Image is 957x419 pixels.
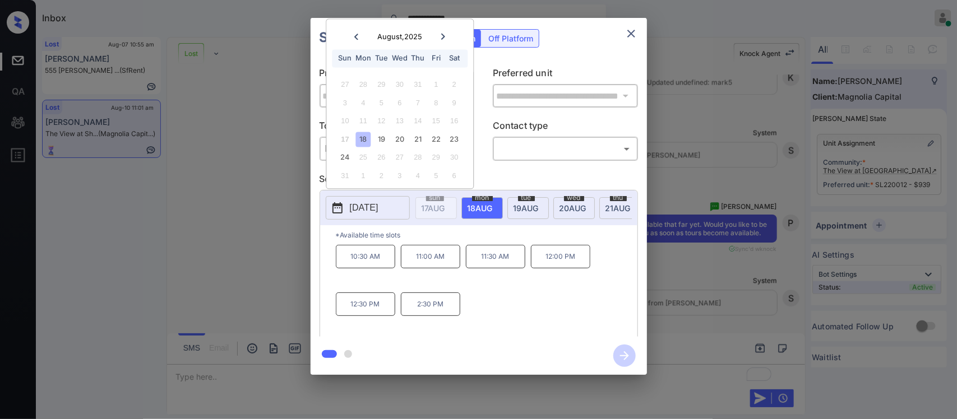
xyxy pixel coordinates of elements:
[320,172,638,190] p: Select slot
[336,225,637,245] p: *Available time slots
[410,114,426,129] div: Not available Thursday, August 14th, 2025
[350,201,378,215] p: [DATE]
[338,77,353,92] div: Not available Sunday, July 27th, 2025
[410,95,426,110] div: Not available Thursday, August 7th, 2025
[374,77,389,92] div: Not available Tuesday, July 29th, 2025
[338,132,353,147] div: Not available Sunday, August 17th, 2025
[447,132,462,147] div: Choose Saturday, August 23rd, 2025
[392,95,407,110] div: Not available Wednesday, August 6th, 2025
[447,114,462,129] div: Not available Saturday, August 16th, 2025
[392,150,407,165] div: Not available Wednesday, August 27th, 2025
[355,51,371,66] div: Mon
[336,292,395,316] p: 12:30 PM
[392,168,407,183] div: Not available Wednesday, September 3rd, 2025
[410,51,426,66] div: Thu
[507,197,549,219] div: date-select
[355,77,371,92] div: Not available Monday, July 28th, 2025
[553,197,595,219] div: date-select
[311,18,425,57] h2: Schedule Tour
[330,76,469,185] div: month 2025-08
[428,77,443,92] div: Not available Friday, August 1st, 2025
[428,51,443,66] div: Fri
[392,114,407,129] div: Not available Wednesday, August 13th, 2025
[338,51,353,66] div: Sun
[355,168,371,183] div: Not available Monday, September 1st, 2025
[599,197,641,219] div: date-select
[605,203,631,213] span: 21 AUG
[374,95,389,110] div: Not available Tuesday, August 5th, 2025
[392,51,407,66] div: Wed
[410,150,426,165] div: Not available Thursday, August 28th, 2025
[355,150,371,165] div: Not available Monday, August 25th, 2025
[326,196,410,220] button: [DATE]
[531,245,590,268] p: 12:00 PM
[392,132,407,147] div: Choose Wednesday, August 20th, 2025
[428,132,443,147] div: Choose Friday, August 22nd, 2025
[560,203,586,213] span: 20 AUG
[401,245,460,268] p: 11:00 AM
[428,95,443,110] div: Not available Friday, August 8th, 2025
[564,194,584,201] span: wed
[466,245,525,268] p: 11:30 AM
[374,51,389,66] div: Tue
[355,132,371,147] div: Choose Monday, August 18th, 2025
[320,66,465,84] p: Preferred community
[493,66,638,84] p: Preferred unit
[338,168,353,183] div: Not available Sunday, August 31st, 2025
[355,95,371,110] div: Not available Monday, August 4th, 2025
[447,168,462,183] div: Not available Saturday, September 6th, 2025
[410,77,426,92] div: Not available Thursday, July 31st, 2025
[428,114,443,129] div: Not available Friday, August 15th, 2025
[472,194,493,201] span: mon
[428,150,443,165] div: Not available Friday, August 29th, 2025
[338,95,353,110] div: Not available Sunday, August 3rd, 2025
[607,341,642,370] button: btn-next
[514,203,539,213] span: 19 AUG
[392,77,407,92] div: Not available Wednesday, July 30th, 2025
[461,197,503,219] div: date-select
[447,51,462,66] div: Sat
[483,30,539,47] div: Off Platform
[447,95,462,110] div: Not available Saturday, August 9th, 2025
[518,194,535,201] span: tue
[320,119,465,137] p: Tour type
[468,203,493,213] span: 18 AUG
[374,114,389,129] div: Not available Tuesday, August 12th, 2025
[338,150,353,165] div: Choose Sunday, August 24th, 2025
[410,168,426,183] div: Not available Thursday, September 4th, 2025
[428,168,443,183] div: Not available Friday, September 5th, 2025
[355,114,371,129] div: Not available Monday, August 11th, 2025
[610,194,627,201] span: thu
[374,150,389,165] div: Not available Tuesday, August 26th, 2025
[374,168,389,183] div: Not available Tuesday, September 2nd, 2025
[493,119,638,137] p: Contact type
[410,132,426,147] div: Choose Thursday, August 21st, 2025
[336,245,395,268] p: 10:30 AM
[447,150,462,165] div: Not available Saturday, August 30th, 2025
[401,292,460,316] p: 2:30 PM
[374,132,389,147] div: Choose Tuesday, August 19th, 2025
[338,114,353,129] div: Not available Sunday, August 10th, 2025
[620,22,642,45] button: close
[322,139,462,158] div: In Person
[447,77,462,92] div: Not available Saturday, August 2nd, 2025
